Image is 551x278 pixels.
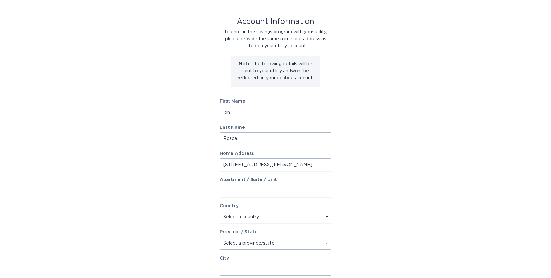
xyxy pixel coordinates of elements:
[236,61,315,82] p: The following details will be sent to your utility and won't be reflected on your ecobee account.
[220,256,331,260] label: City
[220,28,331,49] div: To enrol in the savings program with your utility, please provide the same name and address as li...
[220,151,331,156] label: Home Address
[239,62,252,66] strong: Note:
[220,18,331,25] div: Account Information
[220,230,258,234] label: Province / State
[220,204,239,208] label: Country
[220,178,331,182] label: Apartment / Suite / Unit
[220,99,331,104] label: First Name
[220,125,331,130] label: Last Name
